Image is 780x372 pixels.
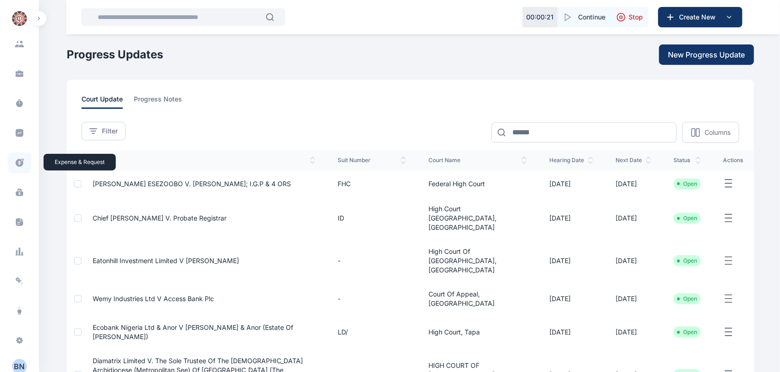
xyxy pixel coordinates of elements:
[578,13,605,22] span: Continue
[93,180,291,188] a: [PERSON_NAME] ESEZOOBO v. [PERSON_NAME]; I.G.P & 4 ORS
[82,95,134,109] a: court update
[428,157,527,164] span: court name
[549,157,593,164] span: hearing date
[558,7,611,27] button: Continue
[668,49,745,60] span: New Progress Update
[616,157,651,164] span: next date
[677,257,697,265] li: Open
[538,315,604,349] td: [DATE]
[338,157,406,164] span: suit number
[604,170,662,197] td: [DATE]
[417,170,538,197] td: Federal High Court
[604,240,662,282] td: [DATE]
[93,323,293,340] a: Ecobank Nigeria Ltd & Anor V [PERSON_NAME] & Anor (Estate Of [PERSON_NAME])
[82,95,123,109] span: court update
[93,214,226,222] a: Chief [PERSON_NAME] v. Probate Registrar
[538,197,604,240] td: [DATE]
[611,7,648,27] button: Stop
[12,361,27,372] div: B N
[93,295,214,303] a: Wemy Industries Ltd V Access Bank Plc
[723,157,743,164] span: actions
[93,157,315,164] span: matter
[677,295,697,303] li: Open
[327,315,417,349] td: LD/
[327,240,417,282] td: -
[134,95,182,109] span: progress notes
[82,122,126,140] button: Filter
[675,13,723,22] span: Create New
[604,282,662,315] td: [DATE]
[93,257,239,265] a: Eatonhill Investment Limited v [PERSON_NAME]
[538,282,604,315] td: [DATE]
[417,240,538,282] td: High Court of [GEOGRAPHIC_DATA], [GEOGRAPHIC_DATA]
[677,328,697,336] li: Open
[327,197,417,240] td: ID
[417,315,538,349] td: High Court, Tapa
[673,157,701,164] span: status
[102,126,118,136] span: Filter
[527,13,554,22] p: 00 : 00 : 21
[538,170,604,197] td: [DATE]
[682,122,739,143] button: Columns
[705,128,730,137] p: Columns
[538,240,604,282] td: [DATE]
[658,7,742,27] button: Create New
[327,170,417,197] td: FHC
[134,95,193,109] a: progress notes
[604,315,662,349] td: [DATE]
[417,282,538,315] td: Court of Appeal, [GEOGRAPHIC_DATA]
[677,180,697,188] li: Open
[417,197,538,240] td: High Court [GEOGRAPHIC_DATA], [GEOGRAPHIC_DATA]
[327,282,417,315] td: -
[67,47,163,62] h1: Progress Updates
[629,13,643,22] span: Stop
[659,44,754,65] button: New Progress Update
[604,197,662,240] td: [DATE]
[677,214,697,222] li: Open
